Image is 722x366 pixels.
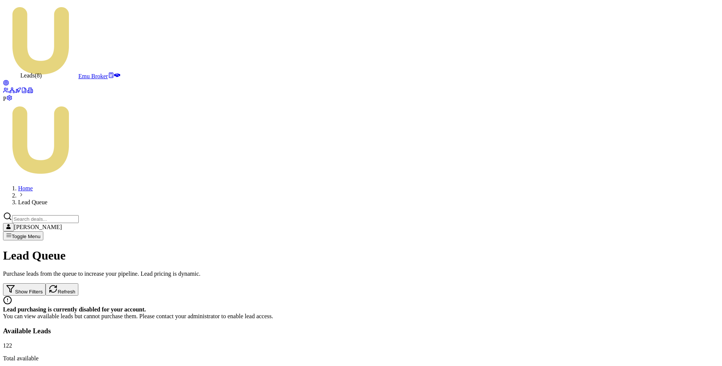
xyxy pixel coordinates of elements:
[3,73,108,79] a: Emu Broker
[3,3,78,78] img: emu-icon-u.png
[14,224,62,230] span: [PERSON_NAME]
[3,231,43,240] button: Toggle Menu
[3,306,719,320] div: You can view available leads but cannot purchase them. Please contact your administrator to enabl...
[3,185,719,206] nav: breadcrumb
[12,215,79,223] input: Search deals
[46,283,78,296] button: Refresh
[3,283,46,296] button: Show Filters
[12,234,40,239] span: Toggle Menu
[18,199,47,205] span: Lead Queue
[3,102,78,178] img: Emu Money
[3,96,6,102] span: P
[78,73,108,79] span: Emu Broker
[3,355,719,362] p: Total available
[3,306,146,313] strong: Lead purchasing is currently disabled for your account.
[18,185,33,191] a: Home
[20,72,42,79] div: Leads (8)
[3,342,719,349] div: 122
[3,270,719,277] p: Purchase leads from the queue to increase your pipeline. Lead pricing is dynamic.
[3,249,719,263] h1: Lead Queue
[3,327,719,335] h3: Available Leads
